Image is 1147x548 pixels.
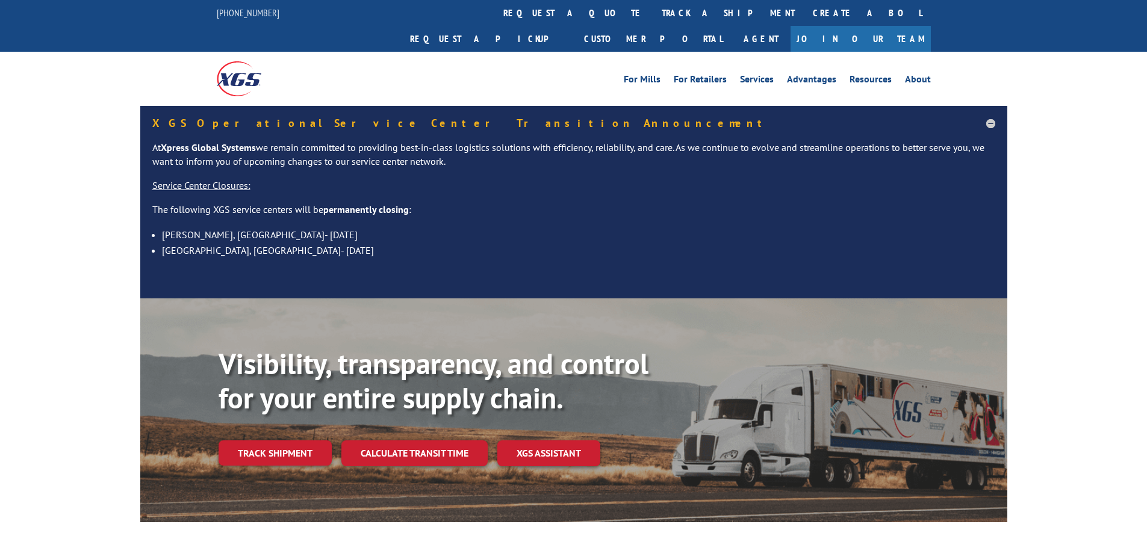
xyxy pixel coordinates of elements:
a: Join Our Team [791,26,931,52]
a: Advantages [787,75,836,88]
a: For Retailers [674,75,727,88]
a: Track shipment [219,440,332,466]
a: Customer Portal [575,26,732,52]
a: About [905,75,931,88]
a: Services [740,75,774,88]
b: Visibility, transparency, and control for your entire supply chain. [219,345,648,417]
p: At we remain committed to providing best-in-class logistics solutions with efficiency, reliabilit... [152,141,995,179]
p: The following XGS service centers will be : [152,203,995,227]
a: [PHONE_NUMBER] [217,7,279,19]
strong: Xpress Global Systems [161,141,256,153]
u: Service Center Closures: [152,179,250,191]
a: Resources [850,75,892,88]
h5: XGS Operational Service Center Transition Announcement [152,118,995,129]
a: Agent [732,26,791,52]
a: XGS ASSISTANT [497,440,600,466]
a: Request a pickup [401,26,575,52]
a: For Mills [624,75,661,88]
li: [PERSON_NAME], [GEOGRAPHIC_DATA]- [DATE] [162,227,995,242]
strong: permanently closing [323,203,409,215]
li: [GEOGRAPHIC_DATA], [GEOGRAPHIC_DATA]- [DATE] [162,242,995,258]
a: Calculate transit time [341,440,488,466]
